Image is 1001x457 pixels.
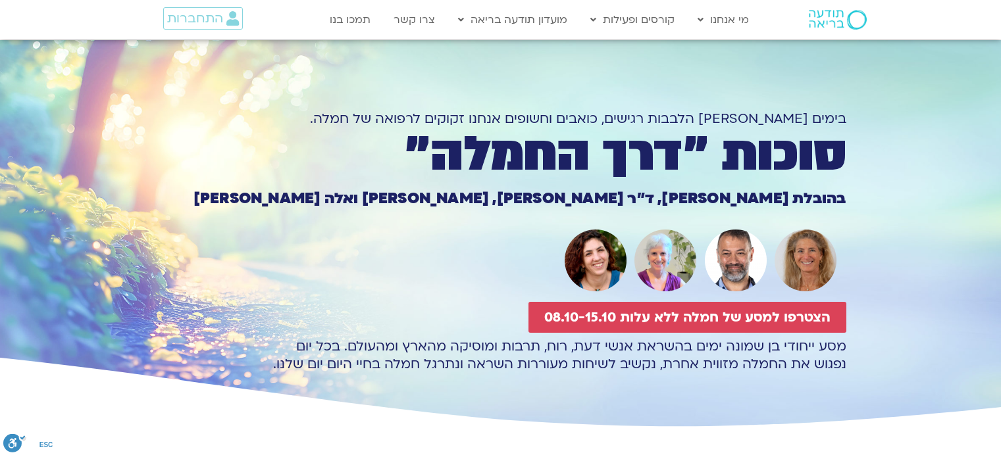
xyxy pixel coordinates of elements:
a: הצטרפו למסע של חמלה ללא עלות 08.10-15.10 [528,302,846,333]
a: קורסים ופעילות [584,7,681,32]
h1: סוכות ״דרך החמלה״ [155,132,846,177]
p: מסע ייחודי בן שמונה ימים בהשראת אנשי דעת, רוח, תרבות ומוסיקה מהארץ ומהעולם. בכל יום נפגוש את החמל... [155,337,846,373]
a: מועדון תודעה בריאה [451,7,574,32]
img: תודעה בריאה [809,10,867,30]
h1: בהובלת [PERSON_NAME], ד״ר [PERSON_NAME], [PERSON_NAME] ואלה [PERSON_NAME] [155,191,846,206]
a: מי אנחנו [691,7,756,32]
a: צרו קשר [387,7,442,32]
a: תמכו בנו [323,7,377,32]
span: התחברות [167,11,223,26]
a: התחברות [163,7,243,30]
h1: בימים [PERSON_NAME] הלבבות רגישים, כואבים וחשופים אנחנו זקוקים לרפואה של חמלה. [155,110,846,128]
span: הצטרפו למסע של חמלה ללא עלות 08.10-15.10 [544,310,831,325]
